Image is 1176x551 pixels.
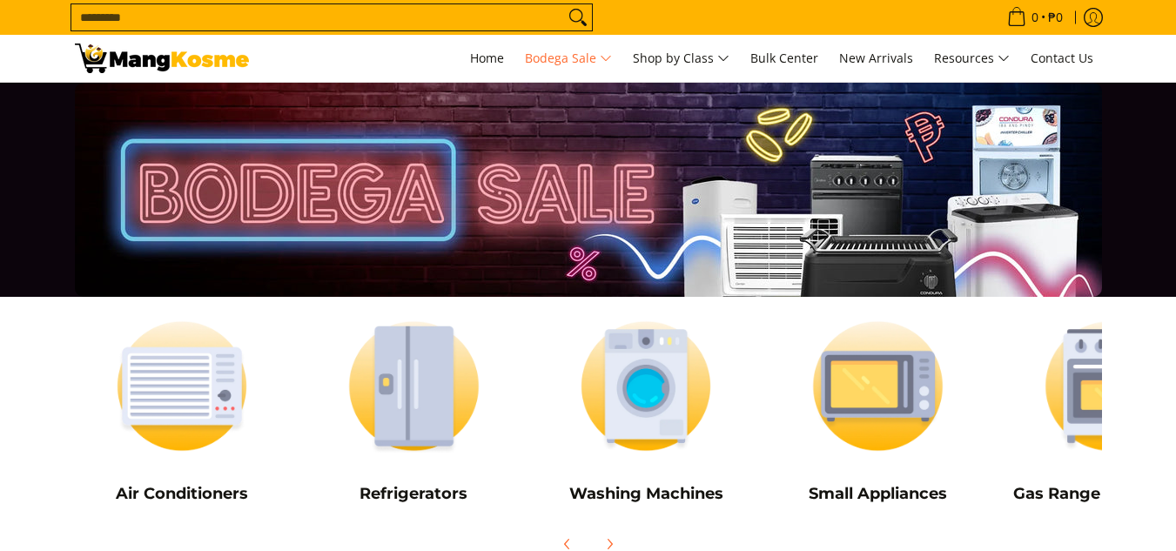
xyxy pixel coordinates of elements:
[306,484,521,504] h5: Refrigerators
[770,306,985,516] a: Small Appliances Small Appliances
[830,35,922,82] a: New Arrivals
[1022,35,1102,82] a: Contact Us
[770,484,985,504] h5: Small Appliances
[624,35,738,82] a: Shop by Class
[75,306,290,467] img: Air Conditioners
[539,306,754,467] img: Washing Machines
[1002,8,1068,27] span: •
[633,48,729,70] span: Shop by Class
[839,50,913,66] span: New Arrivals
[516,35,621,82] a: Bodega Sale
[525,48,612,70] span: Bodega Sale
[75,484,290,504] h5: Air Conditioners
[539,484,754,504] h5: Washing Machines
[461,35,513,82] a: Home
[75,306,290,516] a: Air Conditioners Air Conditioners
[306,306,521,516] a: Refrigerators Refrigerators
[750,50,818,66] span: Bulk Center
[1029,11,1041,24] span: 0
[470,50,504,66] span: Home
[934,48,1010,70] span: Resources
[925,35,1018,82] a: Resources
[742,35,827,82] a: Bulk Center
[539,306,754,516] a: Washing Machines Washing Machines
[1045,11,1065,24] span: ₱0
[1031,50,1093,66] span: Contact Us
[564,4,592,30] button: Search
[75,44,249,73] img: Bodega Sale l Mang Kosme: Cost-Efficient &amp; Quality Home Appliances
[770,306,985,467] img: Small Appliances
[306,306,521,467] img: Refrigerators
[266,35,1102,82] nav: Main Menu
